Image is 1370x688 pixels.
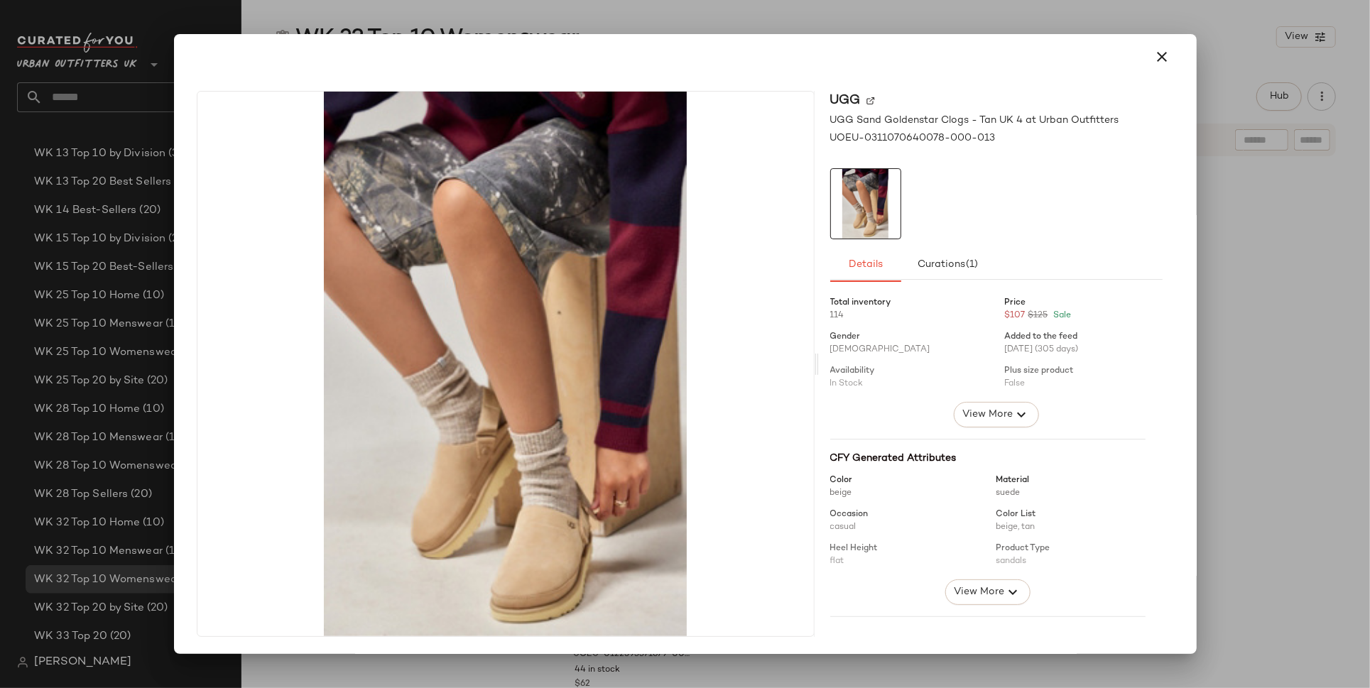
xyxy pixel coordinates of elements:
img: svg%3e [866,97,875,105]
span: View More [953,584,1004,601]
button: View More [945,579,1030,605]
span: UGG [830,91,861,110]
span: (1) [965,259,978,271]
div: CFY Generated Attributes [830,451,1146,466]
img: 0311070640078_013_b [831,169,901,239]
span: Curations [916,259,978,271]
img: 0311070640078_013_b [197,92,814,636]
span: UGG Sand Goldenstar Clogs - Tan UK 4 at Urban Outfitters [830,113,1119,128]
span: View More [962,406,1013,423]
span: UOEU-0311070640078-000-013 [830,131,996,146]
span: Details [848,259,883,271]
button: View More [953,402,1038,427]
